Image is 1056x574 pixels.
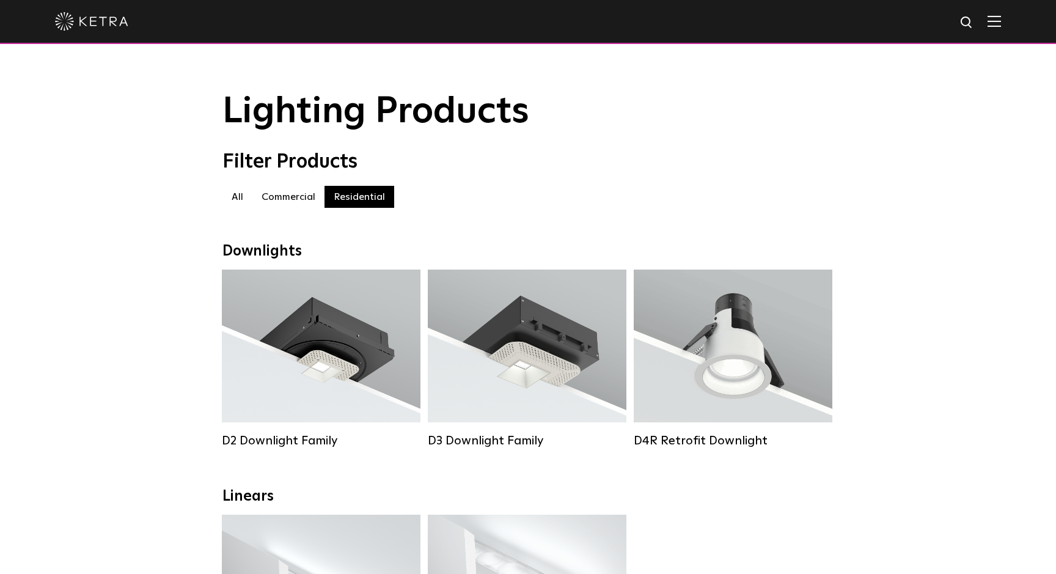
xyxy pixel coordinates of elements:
div: Linears [222,488,834,506]
div: D3 Downlight Family [428,433,626,448]
img: Hamburger%20Nav.svg [988,15,1001,27]
img: ketra-logo-2019-white [55,12,128,31]
div: D2 Downlight Family [222,433,420,448]
label: Commercial [252,186,324,208]
div: D4R Retrofit Downlight [634,433,832,448]
span: Lighting Products [222,94,529,130]
div: Filter Products [222,150,834,174]
label: Residential [324,186,394,208]
a: D4R Retrofit Downlight Lumen Output:800Colors:White / BlackBeam Angles:15° / 25° / 40° / 60°Watta... [634,270,832,447]
a: D3 Downlight Family Lumen Output:700 / 900 / 1100Colors:White / Black / Silver / Bronze / Paintab... [428,270,626,447]
img: search icon [959,15,975,31]
label: All [222,186,252,208]
div: Downlights [222,243,834,260]
a: D2 Downlight Family Lumen Output:1200Colors:White / Black / Gloss Black / Silver / Bronze / Silve... [222,270,420,447]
